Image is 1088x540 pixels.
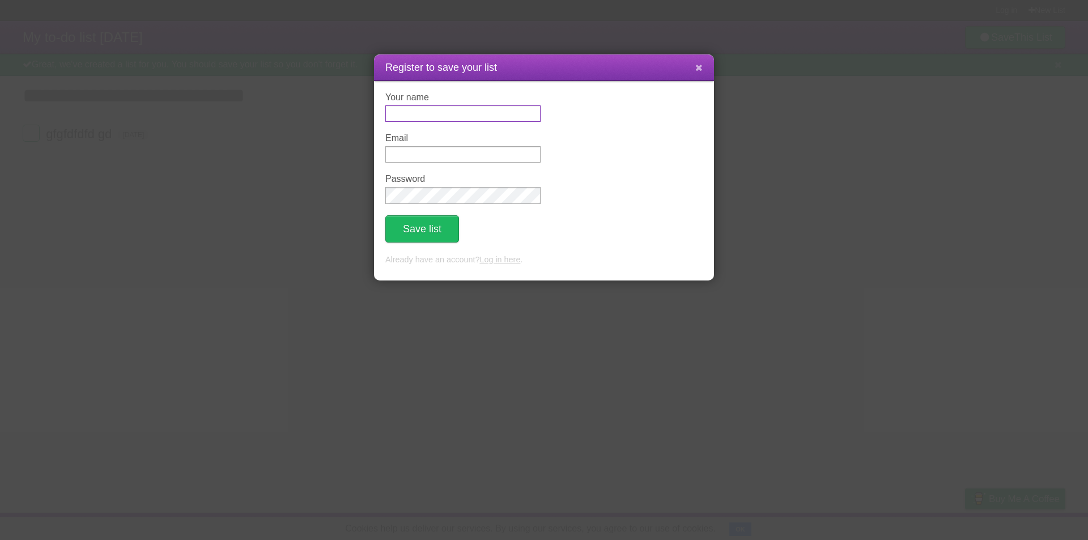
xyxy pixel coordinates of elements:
label: Password [385,174,541,184]
p: Already have an account? . [385,254,703,266]
label: Your name [385,92,541,103]
label: Email [385,133,541,143]
button: Save list [385,215,459,243]
a: Log in here [479,255,520,264]
h1: Register to save your list [385,60,703,75]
